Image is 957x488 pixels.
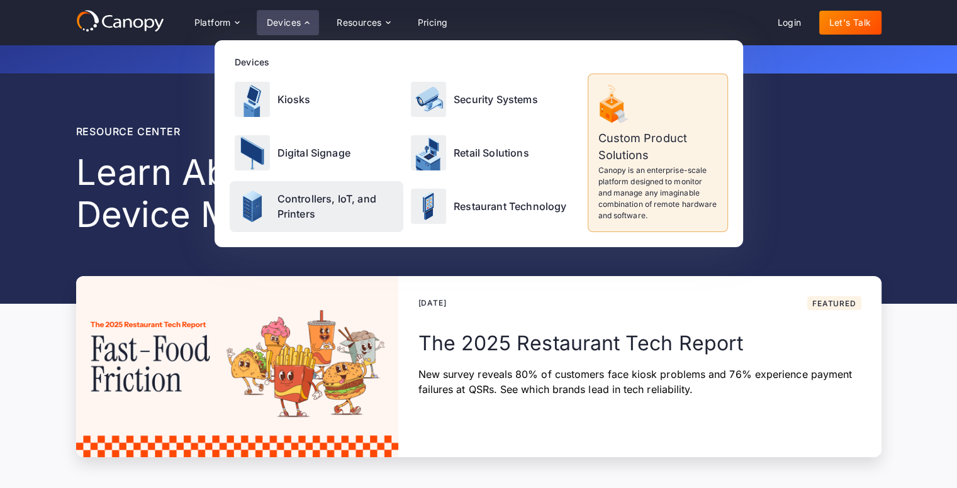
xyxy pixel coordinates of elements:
a: Controllers, IoT, and Printers [230,181,404,232]
h2: The 2025 Restaurant Tech Report [418,330,861,357]
p: Controllers, IoT, and Printers [277,191,399,221]
nav: Devices [215,40,743,247]
p: Kiosks [277,92,311,107]
div: Devices [267,18,301,27]
a: Retail Solutions [406,127,580,178]
div: Devices [257,10,320,35]
a: Login [768,11,812,35]
p: Digital Signage [277,145,350,160]
h1: Learn About Remote Device Management [76,152,539,236]
a: [DATE]FeaturedThe 2025 Restaurant Tech ReportNew survey reveals 80% of customers face kiosk probl... [76,276,881,457]
a: Custom Product SolutionsCanopy is an enterprise-scale platform designed to monitor and manage any... [588,74,728,232]
div: Platform [184,10,249,35]
a: Pricing [408,11,458,35]
div: Featured [812,300,856,308]
p: Custom Product Solutions [598,130,717,164]
p: Canopy is an enterprise-scale platform designed to monitor and manage any imaginable combination ... [598,165,717,221]
div: Devices [235,55,728,69]
a: Digital Signage [230,127,404,178]
div: Resources [337,18,382,27]
div: Platform [194,18,231,27]
div: Resource center [76,124,539,139]
a: Let's Talk [819,11,881,35]
p: Restaurant Technology [454,199,566,214]
p: Security Systems [454,92,538,107]
p: New survey reveals 80% of customers face kiosk problems and 76% experience payment failures at QS... [418,367,861,397]
p: Retail Solutions [454,145,529,160]
div: [DATE] [418,297,447,309]
div: Resources [327,10,400,35]
p: Get [171,53,787,66]
a: Security Systems [406,74,580,125]
a: Restaurant Technology [406,181,580,232]
a: Kiosks [230,74,404,125]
